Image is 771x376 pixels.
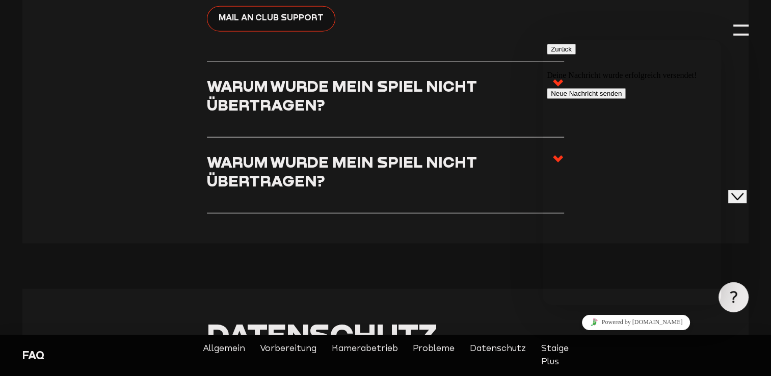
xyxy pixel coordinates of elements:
h3: Warum wurde mein Spiel nicht übertragen? [207,153,552,191]
a: Allgemein [203,342,245,368]
a: Datenschutz [470,342,526,368]
span: Mail an Club Support [219,11,324,24]
a: Kamerabetrieb [332,342,398,368]
iframe: chat widget [547,311,725,334]
a: Mail an Club Support [207,6,335,32]
a: Vorbereitung [260,342,316,368]
h3: Warum wurde mein Spiel nicht übertragen? [207,77,552,115]
span: Datenschutz [207,315,438,353]
iframe: chat widget [543,40,721,305]
a: Probleme [413,342,455,368]
iframe: chat widget [728,173,761,203]
a: Staige Plus [541,342,568,368]
div: FAQ [22,348,195,363]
